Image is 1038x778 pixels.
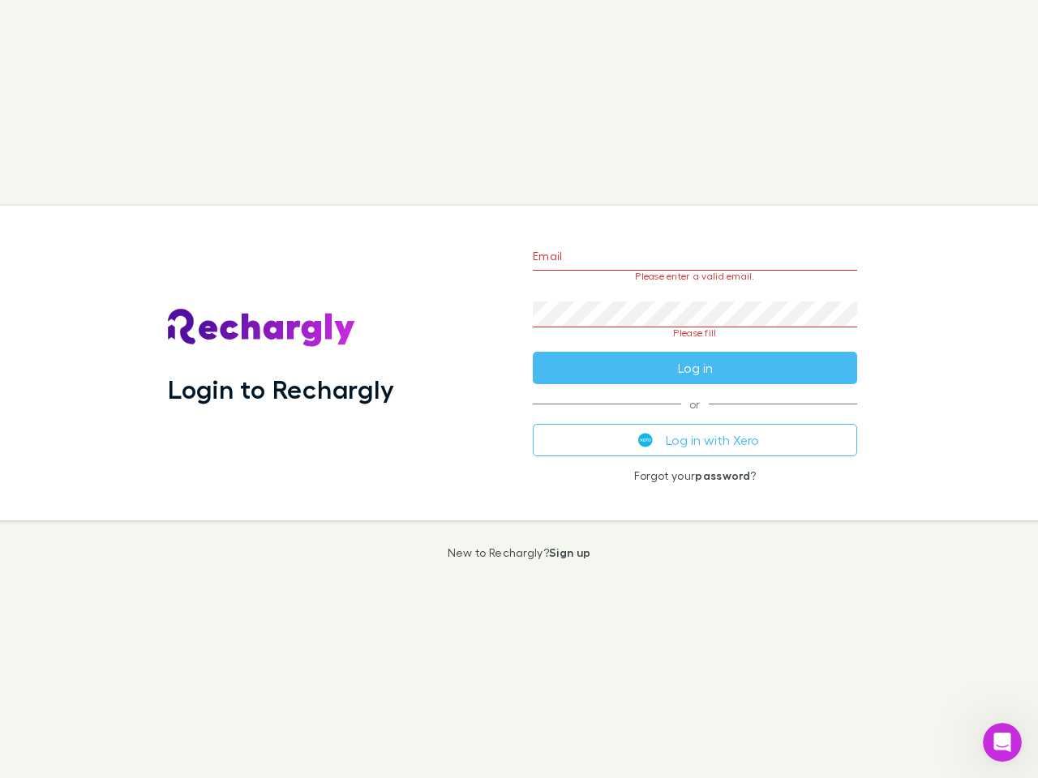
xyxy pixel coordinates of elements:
[983,723,1022,762] iframe: Intercom live chat
[533,424,857,456] button: Log in with Xero
[533,327,857,339] p: Please fill
[638,433,653,447] img: Xero's logo
[533,352,857,384] button: Log in
[533,469,857,482] p: Forgot your ?
[168,374,394,404] h1: Login to Rechargly
[695,468,750,482] a: password
[168,309,356,348] img: Rechargly's Logo
[448,546,591,559] p: New to Rechargly?
[549,545,590,559] a: Sign up
[533,271,857,282] p: Please enter a valid email.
